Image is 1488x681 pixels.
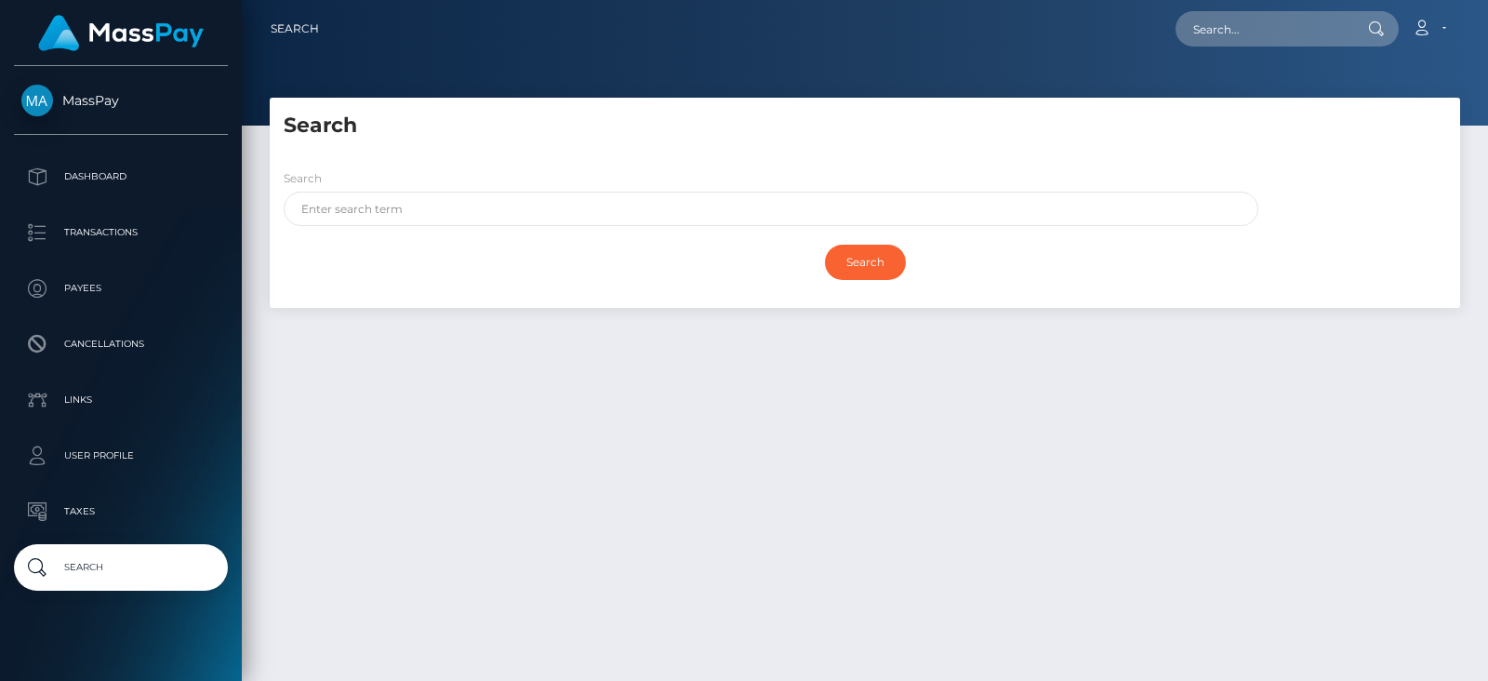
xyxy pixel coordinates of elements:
p: Payees [21,274,220,302]
a: User Profile [14,433,228,479]
a: Search [271,9,319,48]
p: Dashboard [21,163,220,191]
h5: Search [284,112,1446,140]
a: Transactions [14,209,228,256]
span: MassPay [14,92,228,109]
p: Cancellations [21,330,220,358]
a: Dashboard [14,154,228,200]
p: User Profile [21,442,220,470]
a: Links [14,377,228,423]
a: Taxes [14,488,228,535]
img: MassPay [21,85,53,116]
p: Transactions [21,219,220,247]
input: Search... [1176,11,1350,47]
a: Cancellations [14,321,228,367]
input: Enter search term [284,192,1258,226]
a: Search [14,544,228,591]
input: Search [825,245,906,280]
p: Search [21,554,220,581]
p: Taxes [21,498,220,526]
img: MassPay Logo [38,15,204,51]
label: Search [284,170,322,187]
a: Payees [14,265,228,312]
p: Links [21,386,220,414]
